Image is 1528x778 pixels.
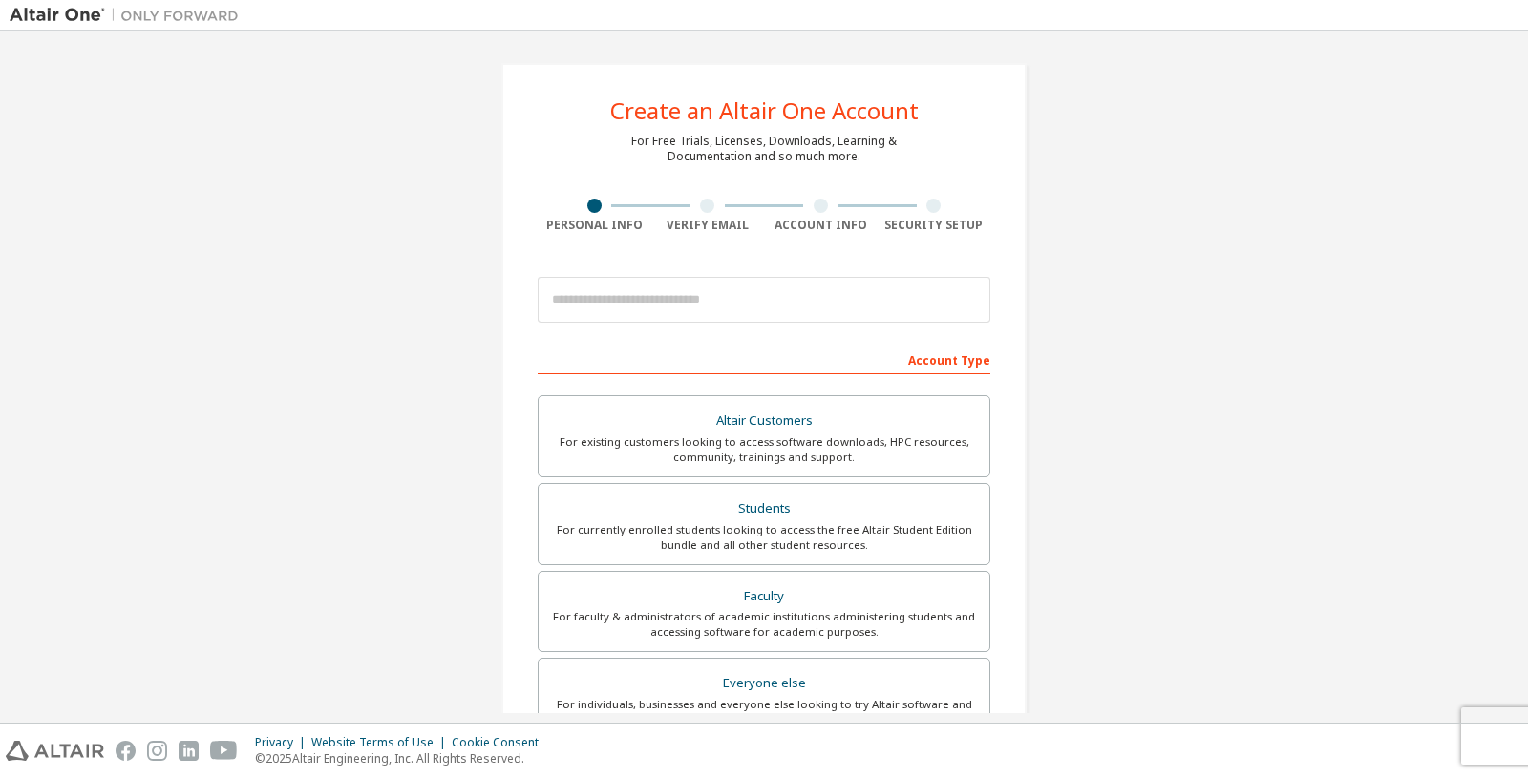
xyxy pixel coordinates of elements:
div: Faculty [550,583,978,610]
div: Privacy [255,735,311,750]
img: altair_logo.svg [6,741,104,761]
img: linkedin.svg [179,741,199,761]
div: For existing customers looking to access software downloads, HPC resources, community, trainings ... [550,434,978,465]
img: instagram.svg [147,741,167,761]
div: Personal Info [538,218,651,233]
div: Cookie Consent [452,735,550,750]
div: Verify Email [651,218,765,233]
div: For currently enrolled students looking to access the free Altair Student Edition bundle and all ... [550,522,978,553]
div: For faculty & administrators of academic institutions administering students and accessing softwa... [550,609,978,640]
p: © 2025 Altair Engineering, Inc. All Rights Reserved. [255,750,550,767]
div: Altair Customers [550,408,978,434]
div: Everyone else [550,670,978,697]
img: facebook.svg [116,741,136,761]
img: Altair One [10,6,248,25]
div: Website Terms of Use [311,735,452,750]
div: For Free Trials, Licenses, Downloads, Learning & Documentation and so much more. [631,134,897,164]
div: For individuals, businesses and everyone else looking to try Altair software and explore our prod... [550,697,978,727]
div: Account Type [538,344,990,374]
div: Account Info [764,218,878,233]
div: Create an Altair One Account [610,99,919,122]
div: Students [550,495,978,522]
div: Security Setup [878,218,991,233]
img: youtube.svg [210,741,238,761]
